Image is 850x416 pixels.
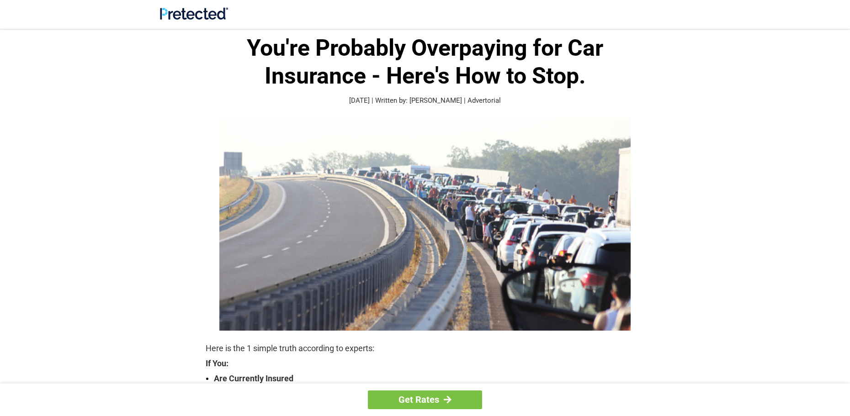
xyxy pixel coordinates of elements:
a: Site Logo [160,13,228,21]
strong: Are Currently Insured [214,372,644,385]
h1: You're Probably Overpaying for Car Insurance - Here's How to Stop. [206,34,644,90]
p: [DATE] | Written by: [PERSON_NAME] | Advertorial [206,95,644,106]
strong: If You: [206,359,644,368]
a: Get Rates [368,390,482,409]
p: Here is the 1 simple truth according to experts: [206,342,644,355]
img: Site Logo [160,7,228,20]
